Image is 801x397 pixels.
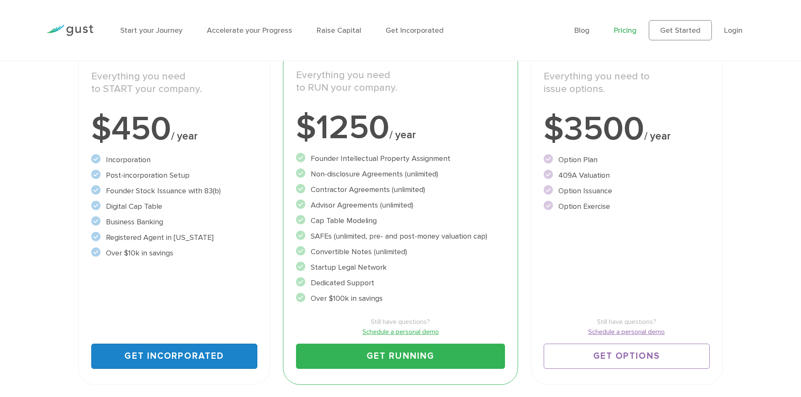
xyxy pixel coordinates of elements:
li: SAFEs (unlimited, pre- and post-money valuation cap) [296,231,505,242]
a: Schedule a personal demo [296,327,505,337]
a: Raise Capital [317,26,361,35]
a: Get Incorporated [386,26,444,35]
a: Blog [574,26,590,35]
p: Everything you need to START your company. [91,70,257,95]
a: Get Running [296,344,505,369]
a: Start your Journey [120,26,182,35]
li: Advisor Agreements (unlimited) [296,200,505,211]
a: Accelerate your Progress [207,26,292,35]
li: Business Banking [91,216,257,228]
div: $1250 [296,111,505,145]
li: Contractor Agreements (unlimited) [296,184,505,195]
li: Dedicated Support [296,277,505,289]
li: Non-disclosure Agreements (unlimited) [296,168,505,180]
li: 409A Valuation [544,170,710,181]
a: Get Options [544,344,710,369]
li: Over $10k in savings [91,247,257,259]
li: Incorporation [91,154,257,166]
li: Digital Cap Table [91,201,257,212]
img: Gust Logo [46,25,93,36]
li: Founder Stock Issuance with 83(b) [91,185,257,197]
li: Option Issuance [544,185,710,197]
span: Still have questions? [544,317,710,327]
a: Get Incorporated [91,344,257,369]
span: Still have questions? [296,317,505,327]
a: Schedule a personal demo [544,327,710,337]
li: Founder Intellectual Property Assignment [296,153,505,164]
span: / year [389,129,416,141]
p: Everything you need to RUN your company. [296,69,505,94]
li: Option Exercise [544,201,710,212]
li: Cap Table Modeling [296,215,505,226]
p: Everything you need to issue options. [544,70,710,95]
a: Pricing [614,26,637,35]
div: $3500 [544,112,710,146]
a: Get Started [649,20,712,40]
li: Startup Legal Network [296,262,505,273]
li: Registered Agent in [US_STATE] [91,232,257,243]
span: / year [171,130,198,142]
span: / year [644,130,671,142]
a: Login [724,26,743,35]
li: Convertible Notes (unlimited) [296,246,505,258]
div: $450 [91,112,257,146]
li: Post-incorporation Setup [91,170,257,181]
li: Option Plan [544,154,710,166]
li: Over $100k in savings [296,293,505,304]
